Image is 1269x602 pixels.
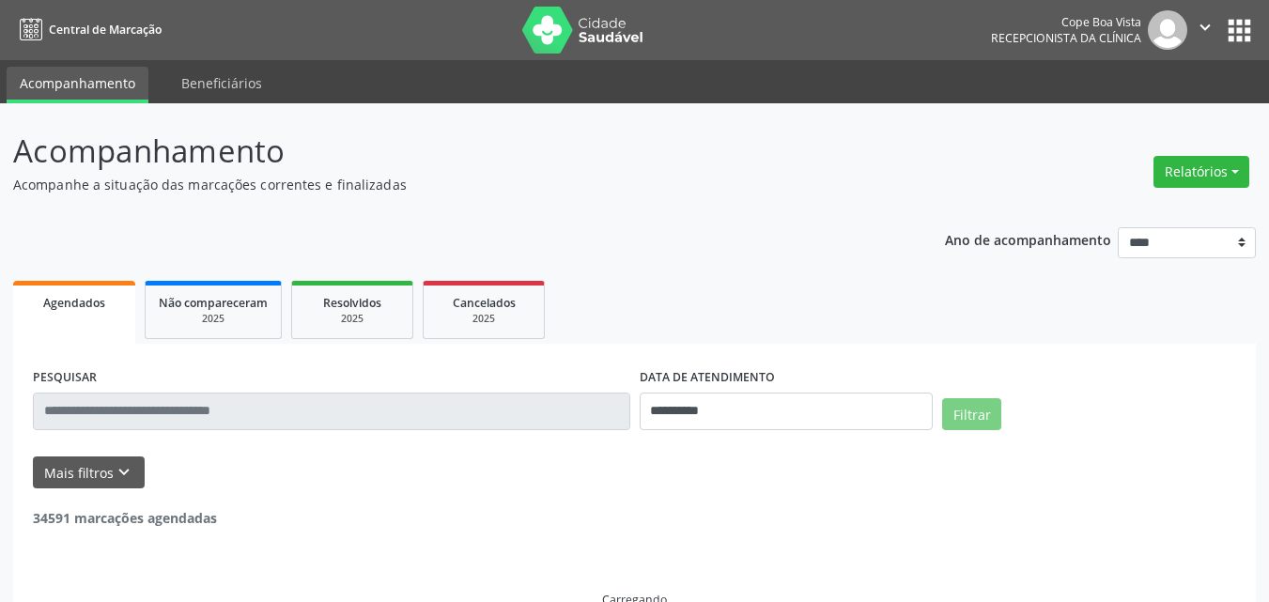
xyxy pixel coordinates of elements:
[159,312,268,326] div: 2025
[945,227,1111,251] p: Ano de acompanhamento
[991,30,1141,46] span: Recepcionista da clínica
[159,295,268,311] span: Não compareceram
[453,295,516,311] span: Cancelados
[942,398,1001,430] button: Filtrar
[1153,156,1249,188] button: Relatórios
[33,456,145,489] button: Mais filtroskeyboard_arrow_down
[13,128,883,175] p: Acompanhamento
[13,14,162,45] a: Central de Marcação
[640,363,775,393] label: DATA DE ATENDIMENTO
[1187,10,1223,50] button: 
[1148,10,1187,50] img: img
[1195,17,1215,38] i: 
[7,67,148,103] a: Acompanhamento
[323,295,381,311] span: Resolvidos
[49,22,162,38] span: Central de Marcação
[33,363,97,393] label: PESQUISAR
[168,67,275,100] a: Beneficiários
[13,175,883,194] p: Acompanhe a situação das marcações correntes e finalizadas
[114,462,134,483] i: keyboard_arrow_down
[991,14,1141,30] div: Cope Boa Vista
[33,509,217,527] strong: 34591 marcações agendadas
[437,312,531,326] div: 2025
[43,295,105,311] span: Agendados
[305,312,399,326] div: 2025
[1223,14,1256,47] button: apps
